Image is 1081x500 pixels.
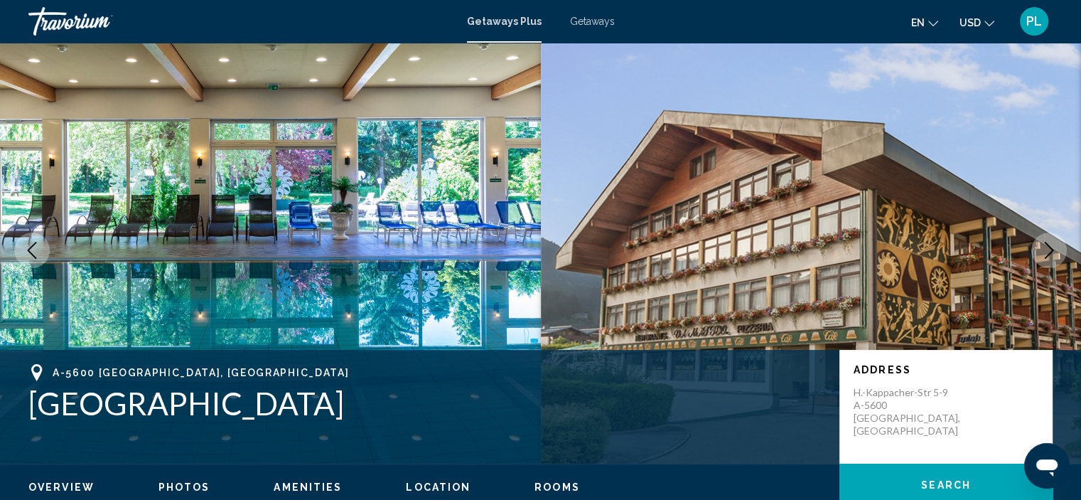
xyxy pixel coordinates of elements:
[28,385,825,422] h1: [GEOGRAPHIC_DATA]
[28,7,453,36] a: Travorium
[1031,233,1067,268] button: Next image
[53,367,349,378] span: A-5600 [GEOGRAPHIC_DATA], [GEOGRAPHIC_DATA]
[14,233,50,268] button: Previous image
[1016,6,1053,36] button: User Menu
[534,482,580,493] span: Rooms
[854,386,967,437] p: H.-Kappacher-Str 5-9 A-5600 [GEOGRAPHIC_DATA], [GEOGRAPHIC_DATA]
[406,481,470,494] button: Location
[467,16,542,27] a: Getaways Plus
[158,482,210,493] span: Photos
[959,12,994,33] button: Change currency
[911,17,925,28] span: en
[1026,14,1042,28] span: PL
[406,482,470,493] span: Location
[570,16,615,27] a: Getaways
[959,17,981,28] span: USD
[158,481,210,494] button: Photos
[534,481,580,494] button: Rooms
[911,12,938,33] button: Change language
[274,482,342,493] span: Amenities
[921,480,971,491] span: Search
[854,364,1038,376] p: Address
[1024,443,1070,489] iframe: Button to launch messaging window
[28,482,95,493] span: Overview
[28,481,95,494] button: Overview
[274,481,342,494] button: Amenities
